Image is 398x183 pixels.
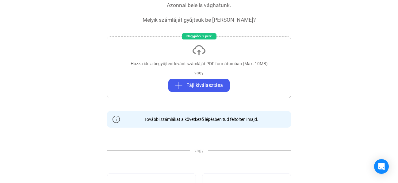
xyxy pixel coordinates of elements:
[168,79,230,92] button: plus-greyFájl kiválasztása
[186,82,223,89] span: Fájl kiválasztása
[113,116,120,123] img: info-grey-outline
[143,16,256,24] div: Melyik számláját gyűjtsük be [PERSON_NAME]?
[192,43,206,58] img: upload-cloud
[167,2,231,9] div: Azonnal bele is vághatunk.
[175,82,182,89] img: plus-grey
[374,159,389,174] div: Open Intercom Messenger
[182,33,216,39] div: Nagyjából 2 perc
[190,148,208,154] span: vagy
[131,61,268,67] div: Húzza ide a begyűjteni kívánt számláját PDF formátumban (Max. 10MB)
[140,116,258,122] div: További számlákat a következő lépésben tud feltölteni majd.
[194,70,204,76] div: vagy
